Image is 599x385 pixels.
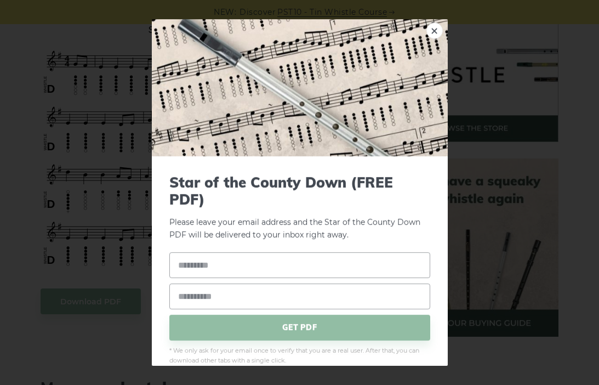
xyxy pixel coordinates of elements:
p: Please leave your email address and the Star of the County Down PDF will be delivered to your inb... [169,174,430,241]
img: Tin Whistle Tab Preview [152,19,448,156]
a: × [426,22,443,39]
span: Star of the County Down (FREE PDF) [169,174,430,208]
span: * We only ask for your email once to verify that you are a real user. After that, you can downloa... [169,346,430,366]
span: GET PDF [169,315,430,341]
